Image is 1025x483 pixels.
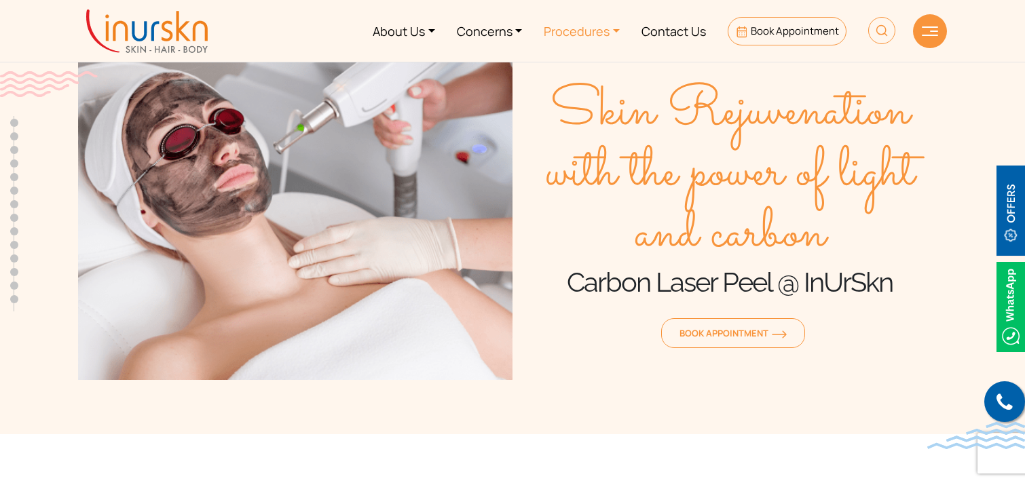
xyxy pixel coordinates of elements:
[927,422,1025,449] img: bluewave
[631,5,717,56] a: Contact Us
[679,327,787,339] span: Book Appointment
[661,318,805,348] a: Book Appointmentorange-arrow
[751,24,839,38] span: Book Appointment
[996,262,1025,352] img: Whatsappicon
[512,265,947,299] h1: Carbon Laser Peel @ InUrSkn
[446,5,534,56] a: Concerns
[86,9,208,53] img: inurskn-logo
[922,26,938,36] img: hamLine.svg
[772,330,787,339] img: orange-arrow
[996,298,1025,313] a: Whatsappicon
[533,5,631,56] a: Procedures
[512,82,947,265] span: Skin Rejuvenation with the power of light and carbon
[868,17,895,44] img: HeaderSearch
[996,166,1025,256] img: offerBt
[728,17,846,45] a: Book Appointment
[362,5,446,56] a: About Us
